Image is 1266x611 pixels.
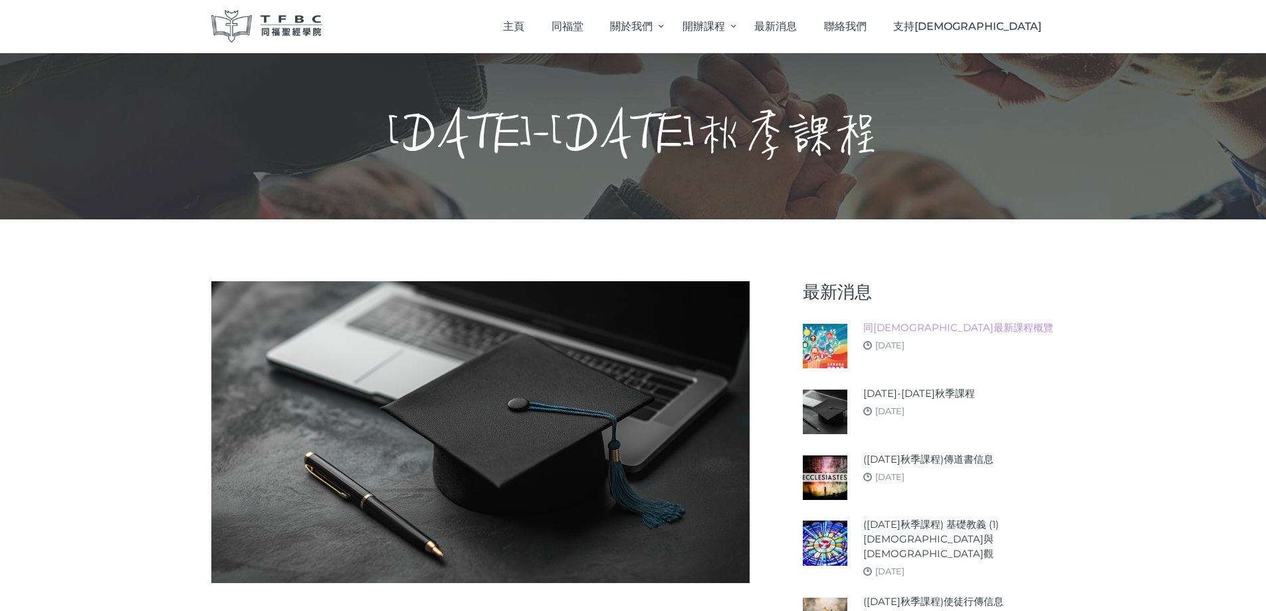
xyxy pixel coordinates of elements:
a: 同福堂 [538,7,597,46]
a: [DATE] [875,566,904,576]
a: 聯絡我們 [810,7,880,46]
span: 支持[DEMOGRAPHIC_DATA] [893,20,1041,33]
span: 主頁 [503,20,524,33]
a: [DATE] [875,340,904,350]
h1: [DATE]-[DATE]秋季課程 [387,106,879,166]
a: 開辦課程 [669,7,740,46]
a: [DATE] [875,471,904,482]
span: 最新消息 [754,20,797,33]
span: 聯絡我們 [824,20,867,33]
a: [DATE] [875,406,904,416]
span: 關於我們 [610,20,653,33]
a: ([DATE]秋季課程)使徒行傳信息 [863,594,1003,609]
a: 支持[DEMOGRAPHIC_DATA] [880,7,1055,46]
a: 同[DEMOGRAPHIC_DATA]最新課程概覽 [863,320,1053,335]
img: (2025年秋季課程) 基礎教義 (1) 聖靈觀與教會觀 [803,521,847,565]
a: [DATE]-[DATE]秋季課程 [863,386,975,401]
span: 同福堂 [552,20,583,33]
a: 主頁 [490,7,538,46]
img: (2025年秋季課程)傳道書信息 [803,455,847,500]
span: 開辦課程 [683,20,725,33]
img: 同福聖經學院最新課程概覽 [803,324,847,368]
a: 關於我們 [597,7,669,46]
h5: 最新消息 [803,281,1055,303]
img: 同福聖經學院 TFBC [211,10,323,43]
a: ([DATE]秋季課程)傳道書信息 [863,452,994,467]
a: 最新消息 [741,7,811,46]
a: ([DATE]秋季課程) 基礎教義 (1) [DEMOGRAPHIC_DATA]與[DEMOGRAPHIC_DATA]觀 [863,517,1055,561]
img: 2025-26年秋季課程 [803,390,847,434]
